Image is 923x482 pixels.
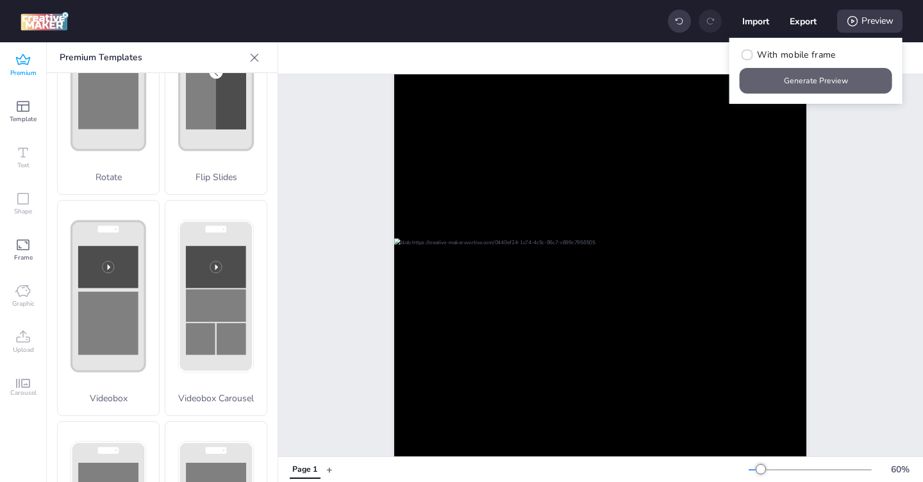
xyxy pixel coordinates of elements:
p: Flip Slides [165,170,267,184]
button: Export [790,8,817,35]
div: Tabs [283,458,326,481]
p: Rotate [58,170,159,184]
p: Videobox Carousel [165,392,267,405]
img: logo Creative Maker [21,12,69,31]
span: Graphic [12,299,35,309]
p: Premium Templates [60,42,244,73]
button: Import [742,8,769,35]
button: + [326,458,333,481]
span: Shape [14,206,32,217]
span: With mobile frame [757,48,835,62]
span: Carousel [10,388,37,398]
div: 60 % [885,463,915,476]
span: Text [17,160,29,170]
span: Frame [14,253,33,263]
button: Generate Preview [740,68,892,94]
span: Template [10,114,37,124]
p: Videobox [58,392,159,405]
div: Preview [837,10,902,33]
span: Upload [13,345,34,355]
div: Page 1 [292,464,317,476]
span: Premium [10,68,37,78]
